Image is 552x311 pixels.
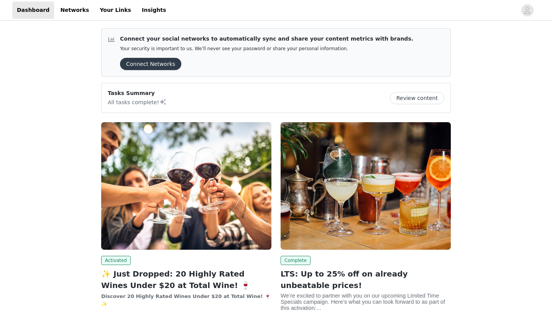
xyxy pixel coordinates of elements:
button: Review content [390,92,444,104]
strong: Discover 20 Highly Rated Wines Under $20 at Total Wine! 🍷✨ [101,293,271,307]
p: Connect your social networks to automatically sync and share your content metrics with brands. [120,35,413,43]
h2: ✨ Just Dropped: 20 Highly Rated Wines Under $20 at Total Wine! 🍷 [101,268,271,291]
button: Connect Networks [120,58,181,70]
p: Tasks Summary [108,89,167,97]
div: avatar [524,4,531,16]
h2: LTS: Up to 25% off on already unbeatable prices! [281,268,451,291]
p: All tasks complete! [108,97,167,106]
span: We’re excited to partner with you on our upcoming Limited Time Specials campaign. Here’s what you... [281,293,445,311]
a: Your Links [95,2,136,19]
a: Insights [137,2,171,19]
a: Dashboard [12,2,54,19]
span: Complete [281,256,310,265]
p: Your security is important to us. We’ll never see your password or share your personal information. [120,46,413,52]
span: Activated [101,256,131,265]
img: Total Wine & More [101,122,271,250]
a: Networks [56,2,94,19]
img: Total Wine & More [281,122,451,250]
